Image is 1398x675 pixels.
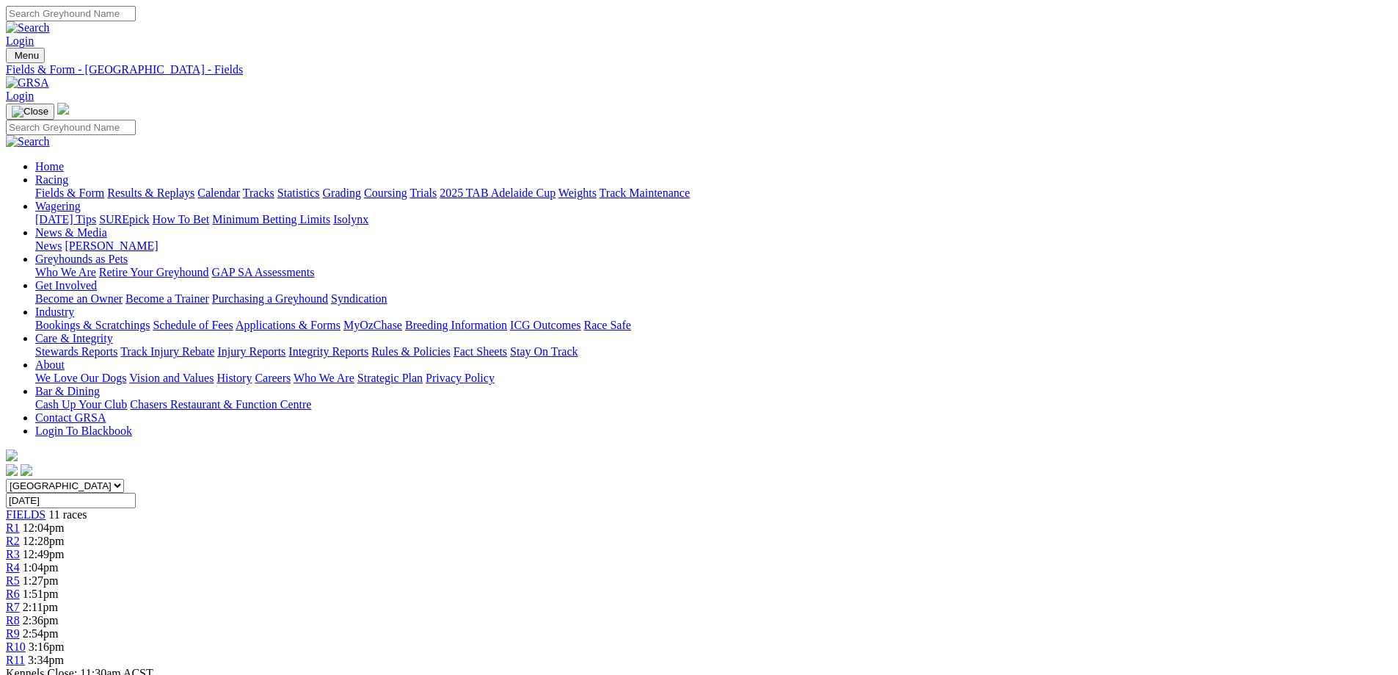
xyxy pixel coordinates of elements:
[35,398,1392,411] div: Bar & Dining
[6,614,20,627] a: R8
[35,398,127,411] a: Cash Up Your Club
[35,332,113,344] a: Care & Integrity
[35,372,1392,385] div: About
[364,187,407,199] a: Coursing
[35,306,74,318] a: Industry
[23,521,65,534] span: 12:04pm
[343,319,402,331] a: MyOzChase
[583,319,630,331] a: Race Safe
[153,213,210,225] a: How To Bet
[6,35,34,47] a: Login
[6,76,49,90] img: GRSA
[6,508,45,521] a: FIELDS
[426,372,495,384] a: Privacy Policy
[57,103,69,115] img: logo-grsa-white.png
[23,627,59,640] span: 2:54pm
[288,345,368,358] a: Integrity Reports
[331,292,387,305] a: Syndication
[6,48,45,63] button: Toggle navigation
[454,345,507,358] a: Fact Sheets
[6,21,50,35] img: Search
[35,292,1392,306] div: Get Involved
[23,614,59,627] span: 2:36pm
[35,266,96,278] a: Who We Are
[35,239,62,252] a: News
[23,588,59,600] span: 1:51pm
[6,104,54,120] button: Toggle navigation
[125,292,209,305] a: Become a Trainer
[6,548,20,560] a: R3
[35,345,1392,358] div: Care & Integrity
[6,521,20,534] a: R1
[6,63,1392,76] a: Fields & Form - [GEOGRAPHIC_DATA] - Fields
[153,319,233,331] a: Schedule of Fees
[6,654,25,666] span: R11
[23,561,59,574] span: 1:04pm
[130,398,311,411] a: Chasers Restaurant & Function Centre
[236,319,341,331] a: Applications & Forms
[216,372,252,384] a: History
[510,345,578,358] a: Stay On Track
[6,6,136,21] input: Search
[6,561,20,574] a: R4
[35,160,64,173] a: Home
[6,493,136,508] input: Select date
[129,372,214,384] a: Vision and Values
[65,239,158,252] a: [PERSON_NAME]
[6,135,50,148] img: Search
[323,187,361,199] a: Grading
[217,345,285,358] a: Injury Reports
[35,345,117,358] a: Stewards Reports
[6,627,20,640] a: R9
[371,345,451,358] a: Rules & Policies
[6,601,20,613] a: R7
[99,213,149,225] a: SUREpick
[197,187,240,199] a: Calendar
[6,574,20,587] a: R5
[15,50,39,61] span: Menu
[35,200,81,212] a: Wagering
[23,601,58,613] span: 2:11pm
[600,187,690,199] a: Track Maintenance
[23,574,59,587] span: 1:27pm
[35,358,65,371] a: About
[6,640,26,653] a: R10
[255,372,291,384] a: Careers
[35,372,126,384] a: We Love Our Dogs
[212,213,330,225] a: Minimum Betting Limits
[510,319,580,331] a: ICG Outcomes
[35,187,104,199] a: Fields & Form
[212,266,315,278] a: GAP SA Assessments
[6,588,20,600] a: R6
[35,266,1392,279] div: Greyhounds as Pets
[99,266,209,278] a: Retire Your Greyhound
[35,213,1392,226] div: Wagering
[35,279,97,292] a: Get Involved
[35,425,132,437] a: Login To Blackbook
[29,640,65,653] span: 3:16pm
[107,187,194,199] a: Results & Replays
[35,319,150,331] a: Bookings & Scratchings
[35,226,107,239] a: News & Media
[35,385,100,397] a: Bar & Dining
[35,411,106,424] a: Contact GRSA
[35,319,1392,332] div: Industry
[35,213,96,225] a: [DATE] Tips
[6,450,18,461] img: logo-grsa-white.png
[35,173,68,186] a: Racing
[12,106,48,118] img: Close
[558,187,597,199] a: Weights
[6,464,18,476] img: facebook.svg
[48,508,87,521] span: 11 races
[23,535,65,547] span: 12:28pm
[120,345,214,358] a: Track Injury Rebate
[35,253,128,265] a: Greyhounds as Pets
[357,372,423,384] a: Strategic Plan
[6,535,20,547] a: R2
